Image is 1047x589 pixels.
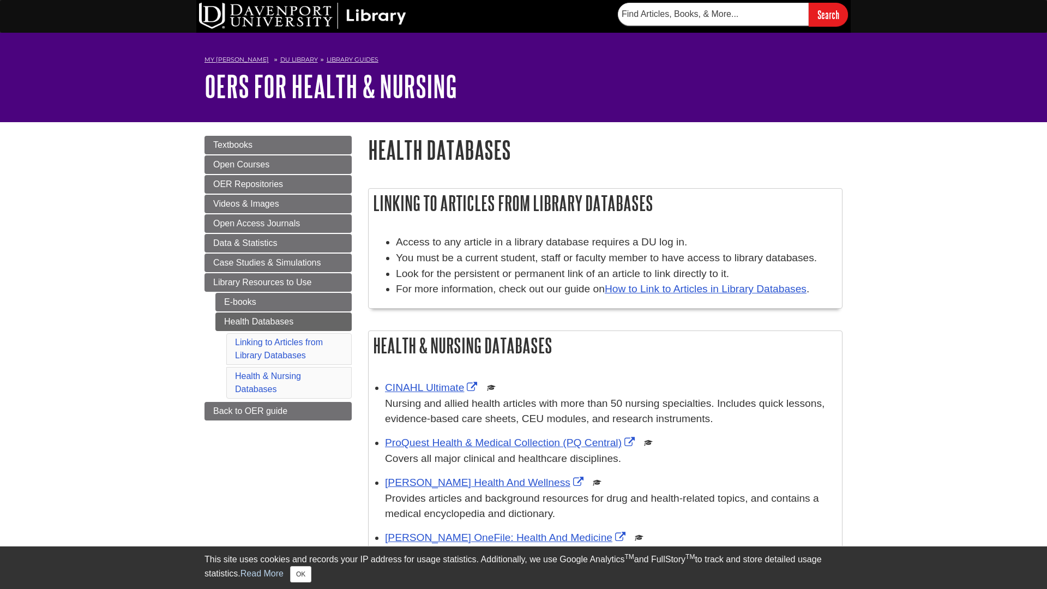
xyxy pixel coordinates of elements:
a: Library Guides [327,56,378,63]
div: This site uses cookies and records your IP address for usage statistics. Additionally, we use Goo... [204,553,843,582]
a: OER Repositories [204,175,352,194]
a: My [PERSON_NAME] [204,55,269,64]
sup: TM [685,553,695,561]
a: Linking to Articles from Library Databases [235,338,323,360]
span: Open Courses [213,160,269,169]
li: Access to any article in a library database requires a DU log in. [396,235,837,250]
a: Data & Statistics [204,234,352,253]
sup: TM [624,553,634,561]
p: Covers all major clinical and healthcare disciplines. [385,451,837,467]
img: Scholarly or Peer Reviewed [593,478,601,487]
li: For more information, check out our guide on . [396,281,837,297]
a: DU Library [280,56,318,63]
span: OER Repositories [213,179,283,189]
span: Case Studies & Simulations [213,258,321,267]
h1: Health Databases [368,136,843,164]
a: Open Courses [204,155,352,174]
a: Videos & Images [204,195,352,213]
li: You must be a current student, staff or faculty member to have access to library databases. [396,250,837,266]
a: Back to OER guide [204,402,352,420]
span: Back to OER guide [213,406,287,416]
span: Library Resources to Use [213,278,312,287]
h2: Linking to Articles from Library Databases [369,189,842,218]
li: Look for the persistent or permanent link of an article to link directly to it. [396,266,837,282]
input: Find Articles, Books, & More... [618,3,809,26]
img: DU Library [199,3,406,29]
a: Library Resources to Use [204,273,352,292]
div: Guide Page Menu [204,136,352,420]
a: Health Databases [215,312,352,331]
a: Link opens in new window [385,382,480,393]
input: Search [809,3,848,26]
form: Searches DU Library's articles, books, and more [618,3,848,26]
a: Textbooks [204,136,352,154]
img: Scholarly or Peer Reviewed [644,438,653,447]
a: Open Access Journals [204,214,352,233]
a: E-books [215,293,352,311]
span: Videos & Images [213,199,279,208]
img: Scholarly or Peer Reviewed [487,383,496,392]
span: Data & Statistics [213,238,277,248]
a: Link opens in new window [385,437,637,448]
a: Link opens in new window [385,532,628,543]
a: Read More [240,569,284,578]
p: Nursing and allied health articles with more than 50 nursing specialties. Includes quick lessons,... [385,396,837,428]
button: Close [290,566,311,582]
img: Scholarly or Peer Reviewed [635,533,643,542]
h2: Health & Nursing Databases [369,331,842,360]
p: Provides articles and background resources for drug and health-related topics, and contains a med... [385,491,837,522]
span: Open Access Journals [213,219,300,228]
a: Case Studies & Simulations [204,254,352,272]
nav: breadcrumb [204,52,843,70]
span: Textbooks [213,140,252,149]
a: Health & Nursing Databases [235,371,301,394]
a: OERs for Health & Nursing [204,69,457,103]
a: Link opens in new window [385,477,586,488]
a: How to Link to Articles in Library Databases [605,283,807,294]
